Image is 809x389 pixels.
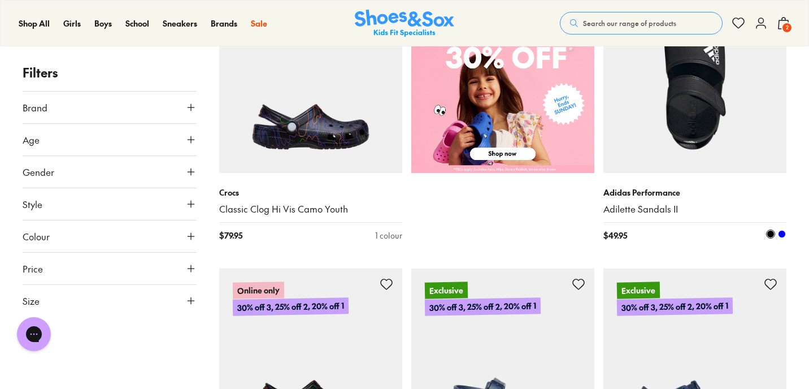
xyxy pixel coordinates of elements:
p: Online only [233,282,284,299]
p: Filters [23,63,197,82]
div: 1 colour [375,230,402,241]
span: Size [23,294,40,308]
button: Search our range of products [560,12,723,34]
a: Sneakers [163,18,197,29]
span: Search our range of products [583,18,676,28]
a: Shop All [19,18,50,29]
a: Sale [251,18,267,29]
button: 2 [777,11,790,36]
span: Brand [23,101,47,114]
span: Price [23,262,43,275]
p: 30% off 3, 25% off 2, 20% off 1 [425,297,541,316]
button: Size [23,285,197,317]
span: Age [23,133,40,146]
a: Classic Clog Hi Vis Camo Youth [219,203,402,215]
a: Adilette Sandals II [603,203,786,215]
button: Colour [23,221,197,252]
p: Crocs [219,187,402,198]
span: Colour [23,230,50,243]
p: Exclusive [425,282,468,299]
button: Gender [23,156,197,188]
a: School [125,18,149,29]
p: 30% off 3, 25% off 2, 20% off 1 [617,297,733,316]
p: Adidas Performance [603,187,786,198]
span: Gender [23,165,54,179]
button: Price [23,253,197,284]
button: Brand [23,92,197,123]
span: Style [23,197,42,211]
iframe: Gorgias live chat messenger [11,313,56,355]
p: 30% off 3, 25% off 2, 20% off 1 [233,297,349,316]
span: $ 79.95 [219,230,242,241]
img: SNS_Logo_Responsive.svg [355,10,454,37]
a: Brands [211,18,237,29]
p: Exclusive [617,282,660,299]
a: Boys [94,18,112,29]
button: Style [23,188,197,220]
span: $ 49.95 [603,230,627,241]
a: Shoes & Sox [355,10,454,37]
span: 2 [781,22,793,33]
a: Girls [63,18,81,29]
button: Age [23,124,197,155]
